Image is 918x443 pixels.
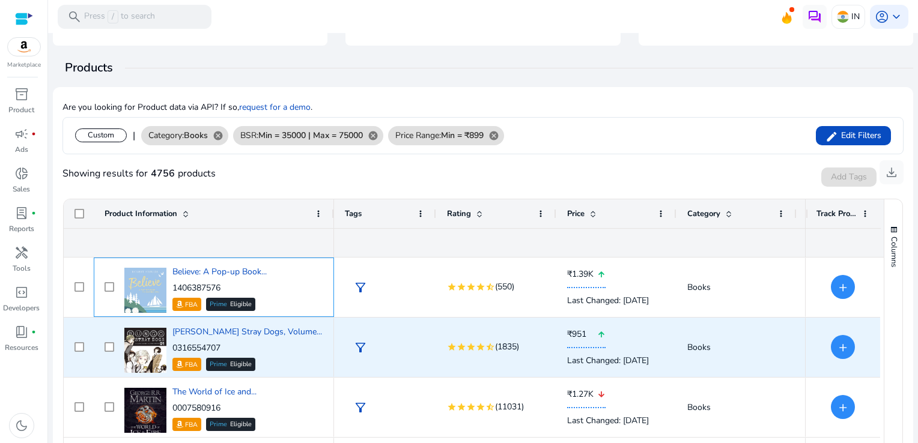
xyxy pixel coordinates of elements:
[889,10,904,24] span: keyboard_arrow_down
[14,127,29,141] span: campaign
[210,301,227,308] span: Prime
[185,299,198,311] p: FBA
[484,130,504,141] mat-icon: cancel
[14,206,29,220] span: lab_profile
[208,130,228,141] mat-icon: cancel
[831,275,855,299] button: +
[172,326,322,337] a: [PERSON_NAME] Stray Dogs, Volume...
[567,208,585,219] span: Price
[597,322,606,347] mat-icon: arrow_upward
[172,282,267,294] p: 1406387576
[363,130,383,141] mat-icon: cancel
[14,246,29,260] span: handyman
[495,340,519,354] span: (1835)
[172,386,257,397] a: The World of Ice and...
[14,87,29,101] span: inventory_2
[9,223,34,234] p: Reports
[447,208,471,219] span: Rating
[567,408,666,433] div: Last Changed: [DATE]
[466,342,476,352] mat-icon: star
[441,130,484,141] b: Min = ₹899
[687,282,711,293] span: Books
[816,208,857,219] span: Track Product
[3,303,40,313] p: Developers
[476,342,485,352] mat-icon: star
[172,342,322,354] p: 0316554707
[875,10,889,24] span: account_circle
[5,342,38,353] p: Resources
[210,361,227,368] span: Prime
[597,262,606,287] mat-icon: arrow_upward
[185,359,198,371] p: FBA
[8,38,40,56] img: amazon.svg
[884,165,899,179] span: download
[345,208,362,219] span: Tags
[567,348,666,373] div: Last Changed: [DATE]
[831,335,855,359] button: +
[172,266,267,277] a: Believe: A Pop-up Book...
[495,280,514,294] span: (550)
[148,166,178,181] b: 4756
[687,208,720,219] span: Category
[485,402,495,412] mat-icon: star_half
[567,328,597,340] span: ₹951
[567,268,597,280] span: ₹1.39K
[831,395,855,419] button: +
[567,288,666,313] div: Last Changed: [DATE]
[13,263,31,274] p: Tools
[687,402,711,413] span: Books
[133,128,135,143] div: |
[31,211,36,215] span: fiber_manual_record
[62,101,312,113] p: Are you looking for Product data via API? If so, .
[206,358,255,371] div: Eligible
[105,208,177,219] span: Product Information
[75,128,127,142] div: Custom
[258,130,363,141] b: Min = 35000 | Max = 75000
[65,61,913,75] h4: Products
[880,160,904,184] button: download
[353,340,368,355] span: filter_alt
[240,129,363,142] span: BSR:
[851,6,860,27] p: IN
[62,166,216,181] div: Showing results for products
[353,400,368,415] span: filter_alt
[567,388,597,400] span: ₹1.27K
[447,402,457,412] mat-icon: star
[8,104,34,115] p: Product
[14,418,29,433] span: dark_mode
[15,144,28,155] p: Ads
[495,400,524,414] span: (11031)
[353,280,368,295] span: filter_alt
[210,421,227,428] span: Prime
[485,342,495,352] mat-icon: star_half
[31,330,36,334] span: fiber_manual_record
[838,130,881,142] span: Edit Filters
[108,10,118,23] span: /
[485,282,495,292] mat-icon: star_half
[457,282,466,292] mat-icon: star
[67,10,82,24] span: search
[447,342,457,352] mat-icon: star
[84,10,155,23] p: Press to search
[466,402,476,412] mat-icon: star
[457,402,466,412] mat-icon: star
[172,402,257,414] p: 0007580916
[7,61,41,70] p: Marketplace
[825,127,838,146] mat-icon: edit
[206,298,255,311] div: Eligible
[476,282,485,292] mat-icon: star
[148,129,208,142] span: Category:
[184,130,208,141] b: Books
[31,131,36,136] span: fiber_manual_record
[239,101,311,113] a: request for a demo
[889,237,899,267] span: Columns
[206,418,255,431] div: Eligible
[447,282,457,292] mat-icon: star
[457,342,466,352] mat-icon: star
[816,126,891,145] button: Edit Filters
[13,184,30,194] p: Sales
[837,11,849,23] img: in.svg
[14,166,29,181] span: donut_small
